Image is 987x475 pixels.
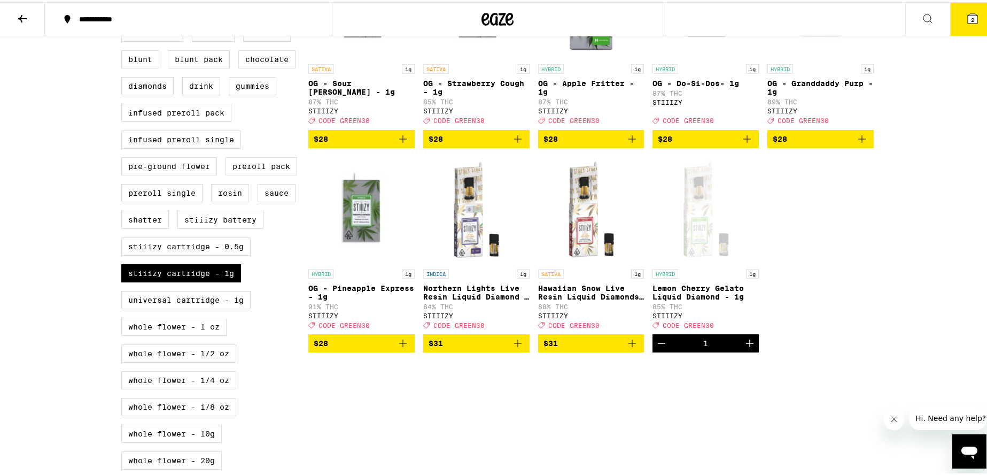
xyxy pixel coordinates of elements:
[402,62,415,72] p: 1g
[538,105,644,112] div: STIIIZY
[433,320,485,327] span: CODE GREEN30
[121,316,227,334] label: Whole Flower - 1 oz
[433,116,485,122] span: CODE GREEN30
[517,267,530,277] p: 1g
[423,282,530,299] p: Northern Lights Live Resin Liquid Diamond - 1g
[652,301,759,308] p: 85% THC
[652,310,759,317] div: STIIIZY
[423,96,530,103] p: 85% THC
[538,267,564,277] p: SATIVA
[538,96,644,103] p: 87% THC
[121,155,217,173] label: Pre-ground Flower
[658,133,672,141] span: $28
[423,77,530,94] p: OG - Strawberry Cough - 1g
[652,128,759,146] button: Add to bag
[631,62,644,72] p: 1g
[308,301,415,308] p: 91% THC
[652,332,671,350] button: Decrement
[121,449,222,468] label: Whole Flower - 20g
[121,48,159,66] label: Blunt
[767,128,874,146] button: Add to bag
[314,133,328,141] span: $28
[663,116,714,122] span: CODE GREEN30
[652,62,678,72] p: HYBRID
[423,301,530,308] p: 84% THC
[548,116,600,122] span: CODE GREEN30
[538,128,644,146] button: Add to bag
[952,432,986,466] iframe: Button to launch messaging window
[121,262,241,280] label: STIIIZY Cartridge - 1g
[652,155,759,332] a: Open page for Lemon Cherry Gelato Liquid Diamond - 1g from STIIIZY
[652,267,678,277] p: HYBRID
[423,332,530,350] button: Add to bag
[423,267,449,277] p: INDICA
[778,116,829,122] span: CODE GREEN30
[423,155,530,262] img: STIIIZY - Northern Lights Live Resin Liquid Diamond - 1g
[703,337,708,346] div: 1
[314,337,328,346] span: $28
[318,320,370,327] span: CODE GREEN30
[538,77,644,94] p: OG - Apple Fritter - 1g
[121,209,169,227] label: Shatter
[308,155,415,332] a: Open page for OG - Pineapple Express - 1g from STIIIZY
[182,75,220,93] label: Drink
[308,155,415,262] img: STIIIZY - OG - Pineapple Express - 1g
[538,310,644,317] div: STIIIZY
[177,209,263,227] label: STIIIZY Battery
[543,337,558,346] span: $31
[423,310,530,317] div: STIIIZY
[538,301,644,308] p: 88% THC
[631,267,644,277] p: 1g
[543,133,558,141] span: $28
[121,102,231,120] label: Infused Preroll Pack
[121,369,236,387] label: Whole Flower - 1/4 oz
[971,14,974,21] span: 2
[121,342,236,361] label: Whole Flower - 1/2 oz
[741,332,759,350] button: Increment
[423,105,530,112] div: STIIIZY
[429,133,443,141] span: $28
[773,133,787,141] span: $28
[308,105,415,112] div: STIIIZY
[121,289,251,307] label: Universal Cartridge - 1g
[308,267,334,277] p: HYBRID
[308,128,415,146] button: Add to bag
[652,97,759,104] div: STIIIZY
[429,337,443,346] span: $31
[402,267,415,277] p: 1g
[767,96,874,103] p: 89% THC
[652,88,759,95] p: 87% THC
[121,128,241,147] label: Infused Preroll Single
[767,77,874,94] p: OG - Granddaddy Purp - 1g
[883,407,905,428] iframe: Close message
[663,320,714,327] span: CODE GREEN30
[238,48,296,66] label: Chocolate
[423,155,530,332] a: Open page for Northern Lights Live Resin Liquid Diamond - 1g from STIIIZY
[767,105,874,112] div: STIIIZY
[652,77,759,86] p: OG - Do-Si-Dos- 1g
[168,48,230,66] label: Blunt Pack
[258,182,296,200] label: Sauce
[538,155,644,262] img: STIIIZY - Hawaiian Snow Live Resin Liquid Diamonds - 1g
[226,155,297,173] label: Preroll Pack
[538,155,644,332] a: Open page for Hawaiian Snow Live Resin Liquid Diamonds - 1g from STIIIZY
[517,62,530,72] p: 1g
[423,128,530,146] button: Add to bag
[308,282,415,299] p: OG - Pineapple Express - 1g
[121,396,236,414] label: Whole Flower - 1/8 oz
[538,282,644,299] p: Hawaiian Snow Live Resin Liquid Diamonds - 1g
[121,182,203,200] label: Preroll Single
[121,75,174,93] label: Diamonds
[746,267,759,277] p: 1g
[211,182,249,200] label: Rosin
[308,310,415,317] div: STIIIZY
[861,62,874,72] p: 1g
[308,62,334,72] p: SATIVA
[308,77,415,94] p: OG - Sour [PERSON_NAME] - 1g
[652,282,759,299] p: Lemon Cherry Gelato Liquid Diamond - 1g
[308,332,415,350] button: Add to bag
[121,235,251,254] label: STIIIZY Cartridge - 0.5g
[538,332,644,350] button: Add to bag
[548,320,600,327] span: CODE GREEN30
